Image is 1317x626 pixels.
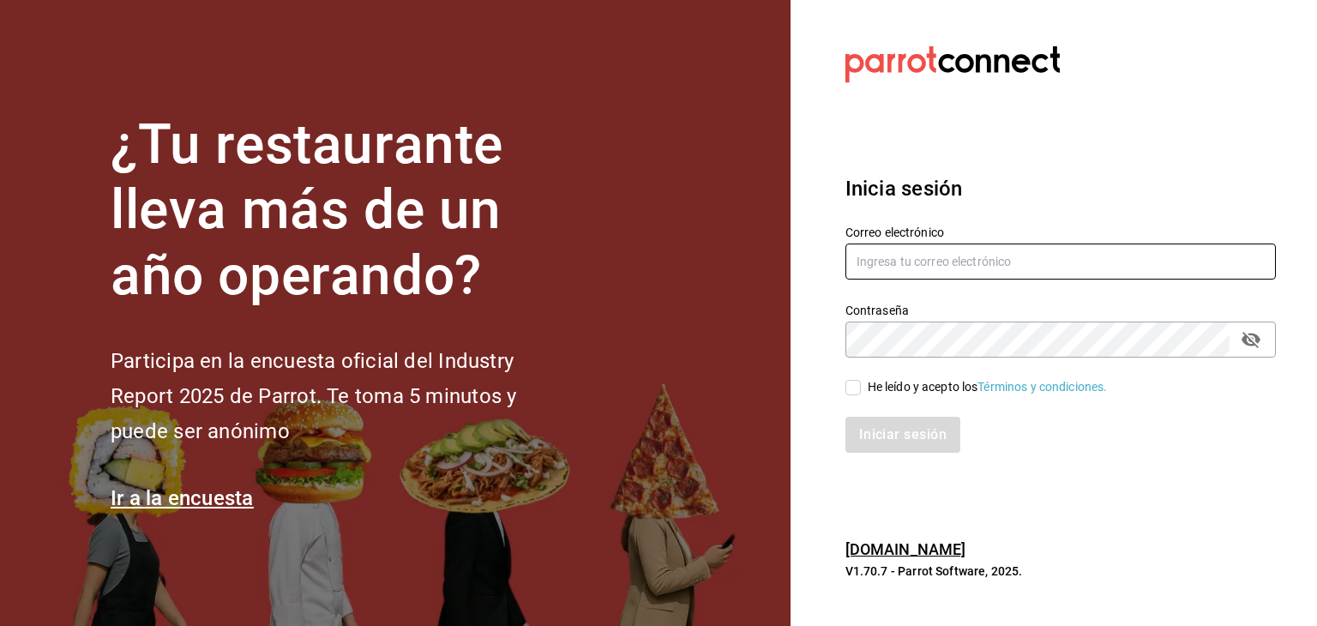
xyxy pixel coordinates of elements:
[845,563,1276,580] p: V1.70.7 - Parrot Software, 2025.
[845,244,1276,280] input: Ingresa tu correo electrónico
[845,226,1276,238] label: Correo electrónico
[111,486,254,510] a: Ir a la encuesta
[845,540,966,558] a: [DOMAIN_NAME]
[845,173,1276,204] h3: Inicia sesión
[845,304,1276,316] label: Contraseña
[111,344,574,448] h2: Participa en la encuesta oficial del Industry Report 2025 de Parrot. Te toma 5 minutos y puede se...
[868,378,1108,396] div: He leído y acepto los
[1236,325,1266,354] button: passwordField
[111,112,574,310] h1: ¿Tu restaurante lleva más de un año operando?
[977,380,1107,394] a: Términos y condiciones.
